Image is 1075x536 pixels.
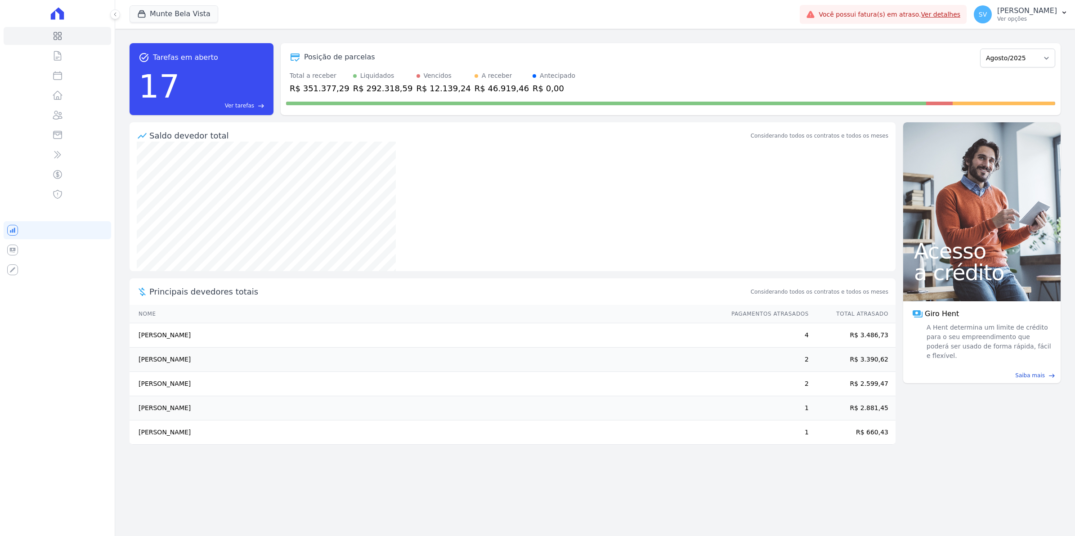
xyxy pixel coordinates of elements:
td: R$ 660,43 [809,420,896,445]
a: Saiba mais east [909,371,1055,380]
div: Antecipado [540,71,575,80]
div: Considerando todos os contratos e todos os meses [751,132,888,140]
span: Acesso [914,240,1050,262]
td: R$ 3.486,73 [809,323,896,348]
td: 1 [723,396,809,420]
span: Ver tarefas [225,102,254,110]
a: Ver tarefas east [184,102,264,110]
span: Principais devedores totais [149,286,749,298]
td: [PERSON_NAME] [130,323,723,348]
a: Ver detalhes [921,11,961,18]
div: A receber [482,71,512,80]
span: Giro Hent [925,308,959,319]
div: Total a receber [290,71,349,80]
td: R$ 2.599,47 [809,372,896,396]
div: Liquidados [360,71,394,80]
span: SV [979,11,987,18]
span: task_alt [139,52,149,63]
div: R$ 46.919,46 [475,82,529,94]
div: Saldo devedor total [149,130,749,142]
td: [PERSON_NAME] [130,420,723,445]
td: 2 [723,348,809,372]
div: R$ 12.139,24 [417,82,471,94]
p: [PERSON_NAME] [997,6,1057,15]
td: R$ 3.390,62 [809,348,896,372]
td: [PERSON_NAME] [130,396,723,420]
td: [PERSON_NAME] [130,348,723,372]
td: 1 [723,420,809,445]
th: Nome [130,305,723,323]
div: R$ 351.377,29 [290,82,349,94]
button: Munte Bela Vista [130,5,218,22]
p: Ver opções [997,15,1057,22]
span: east [258,103,264,109]
td: 2 [723,372,809,396]
div: R$ 292.318,59 [353,82,413,94]
th: Pagamentos Atrasados [723,305,809,323]
div: Posição de parcelas [304,52,375,63]
span: Saiba mais [1015,371,1045,380]
span: Considerando todos os contratos e todos os meses [751,288,888,296]
button: SV [PERSON_NAME] Ver opções [967,2,1075,27]
span: A Hent determina um limite de crédito para o seu empreendimento que poderá ser usado de forma ráp... [925,323,1052,361]
span: Você possui fatura(s) em atraso. [819,10,960,19]
td: [PERSON_NAME] [130,372,723,396]
td: R$ 2.881,45 [809,396,896,420]
td: 4 [723,323,809,348]
div: R$ 0,00 [533,82,575,94]
span: east [1048,372,1055,379]
div: Vencidos [424,71,452,80]
div: 17 [139,63,180,110]
span: Tarefas em aberto [153,52,218,63]
span: a crédito [914,262,1050,283]
th: Total Atrasado [809,305,896,323]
